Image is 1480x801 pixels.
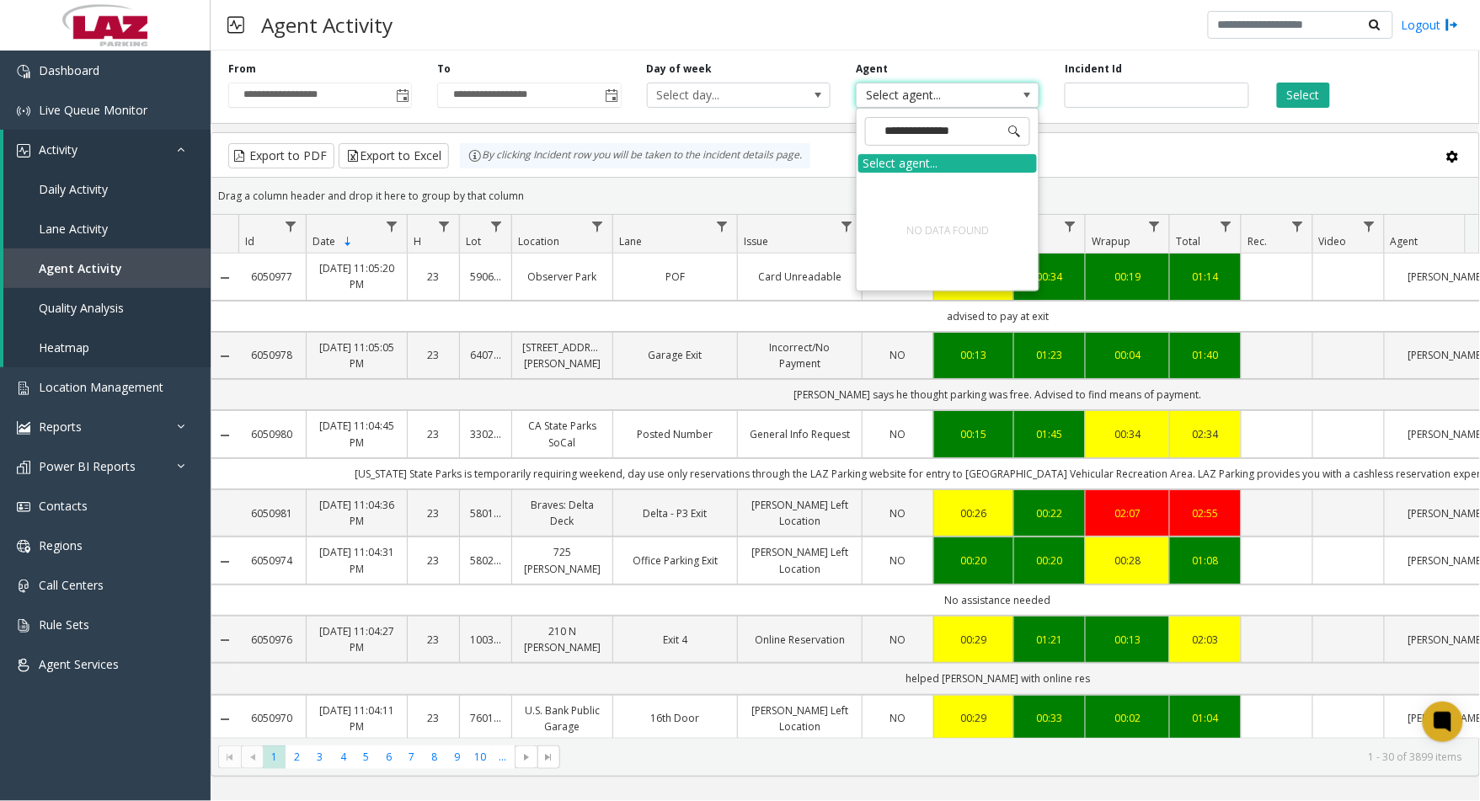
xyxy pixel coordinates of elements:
[890,506,906,521] span: NO
[245,234,254,248] span: Id
[522,497,602,529] a: Braves: Delta Deck
[466,234,481,248] span: Lot
[211,633,238,647] a: Collapse Details
[423,745,446,768] span: Page 8
[253,4,401,45] h3: Agent Activity
[748,632,852,648] a: Online Reservation
[522,418,602,450] a: CA State Parks SoCal
[1096,553,1159,569] a: 00:28
[623,553,727,569] a: Office Parking Exit
[418,632,449,648] a: 23
[400,745,423,768] span: Page 7
[317,339,397,371] a: [DATE] 11:05:05 PM
[381,215,403,238] a: Date Filter Menu
[944,710,1003,726] a: 00:29
[211,181,1479,211] div: Drag a column header and drop it here to group by that column
[648,83,793,107] span: Select day...
[39,181,108,197] span: Daily Activity
[1180,632,1231,648] a: 02:03
[248,710,296,726] a: 6050970
[1180,553,1231,569] a: 01:08
[39,617,89,633] span: Rule Sets
[317,497,397,529] a: [DATE] 11:04:36 PM
[470,553,501,569] a: 580285
[211,350,238,363] a: Collapse Details
[211,215,1479,738] div: Data table
[248,553,296,569] a: 6050974
[623,269,727,285] a: POF
[437,61,451,77] label: To
[944,632,1003,648] a: 00:29
[897,214,998,247] div: NO DATA FOUND
[1024,347,1075,363] a: 01:23
[309,745,332,768] span: Page 3
[623,632,727,648] a: Exit 4
[470,269,501,285] a: 590652
[890,427,906,441] span: NO
[1024,710,1075,726] a: 00:33
[248,505,296,521] a: 6050981
[3,209,211,248] a: Lane Activity
[1096,505,1159,521] a: 02:07
[1286,215,1309,238] a: Rec. Filter Menu
[470,347,501,363] a: 640749
[17,104,30,118] img: 'icon'
[748,269,852,285] a: Card Unreadable
[39,419,82,435] span: Reports
[3,169,211,209] a: Daily Activity
[317,623,397,655] a: [DATE] 11:04:27 PM
[17,619,30,633] img: 'icon'
[748,497,852,529] a: [PERSON_NAME] Left Location
[1024,269,1075,285] div: 00:34
[1096,632,1159,648] a: 00:13
[313,234,335,248] span: Date
[17,461,30,474] img: 'icon'
[469,745,492,768] span: Page 10
[890,348,906,362] span: NO
[586,215,609,238] a: Location Filter Menu
[468,149,482,163] img: infoIcon.svg
[602,83,621,107] span: Toggle popup
[248,269,296,285] a: 6050977
[17,500,30,514] img: 'icon'
[1180,347,1231,363] a: 01:40
[1024,632,1075,648] a: 01:21
[748,426,852,442] a: General Info Request
[748,702,852,734] a: [PERSON_NAME] Left Location
[873,505,923,521] a: NO
[1248,234,1267,248] span: Rec.
[522,339,602,371] a: [STREET_ADDRESS][PERSON_NAME]
[1096,710,1159,726] a: 00:02
[470,505,501,521] a: 580124
[1096,426,1159,442] div: 00:34
[17,579,30,593] img: 'icon'
[1277,83,1330,108] button: Select
[944,553,1003,569] a: 00:20
[355,745,377,768] span: Page 5
[211,429,238,442] a: Collapse Details
[518,234,559,248] span: Location
[211,555,238,569] a: Collapse Details
[623,710,727,726] a: 16th Door
[3,288,211,328] a: Quality Analysis
[1180,426,1231,442] a: 02:34
[944,426,1003,442] div: 00:15
[522,269,602,285] a: Observer Park
[1024,505,1075,521] a: 00:22
[623,347,727,363] a: Garage Exit
[1024,553,1075,569] a: 00:20
[542,750,556,764] span: Go to the last page
[332,745,355,768] span: Page 4
[39,62,99,78] span: Dashboard
[873,632,923,648] a: NO
[1402,16,1459,34] a: Logout
[248,426,296,442] a: 6050980
[1180,505,1231,521] div: 02:55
